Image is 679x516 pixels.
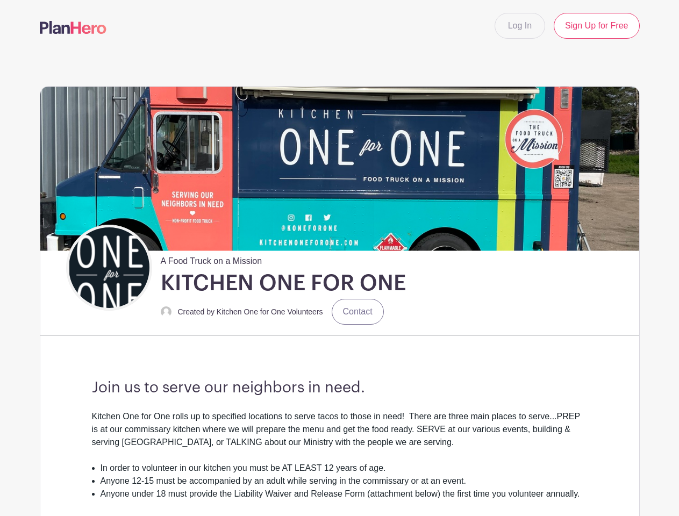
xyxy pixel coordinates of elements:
[332,299,384,325] a: Contact
[101,488,588,500] li: Anyone under 18 must provide the Liability Waiver and Release Form (attachment below) the first t...
[161,270,406,297] h1: KITCHEN ONE FOR ONE
[495,13,545,39] a: Log In
[161,250,262,268] span: A Food Truck on a Mission
[554,13,639,39] a: Sign Up for Free
[92,410,588,462] div: Kitchen One for One rolls up to specified locations to serve tacos to those in need! There are th...
[101,462,588,475] li: In order to volunteer in our kitchen you must be AT LEAST 12 years of age.
[40,87,639,250] img: IMG_9124.jpeg
[40,21,106,34] img: logo-507f7623f17ff9eddc593b1ce0a138ce2505c220e1c5a4e2b4648c50719b7d32.svg
[161,306,171,317] img: default-ce2991bfa6775e67f084385cd625a349d9dcbb7a52a09fb2fda1e96e2d18dcdb.png
[92,379,588,397] h3: Join us to serve our neighbors in need.
[69,227,149,308] img: Black%20Verticle%20KO4O%202.png
[178,307,323,316] small: Created by Kitchen One for One Volunteers
[101,475,588,488] li: Anyone 12-15 must be accompanied by an adult while serving in the commissary or at an event.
